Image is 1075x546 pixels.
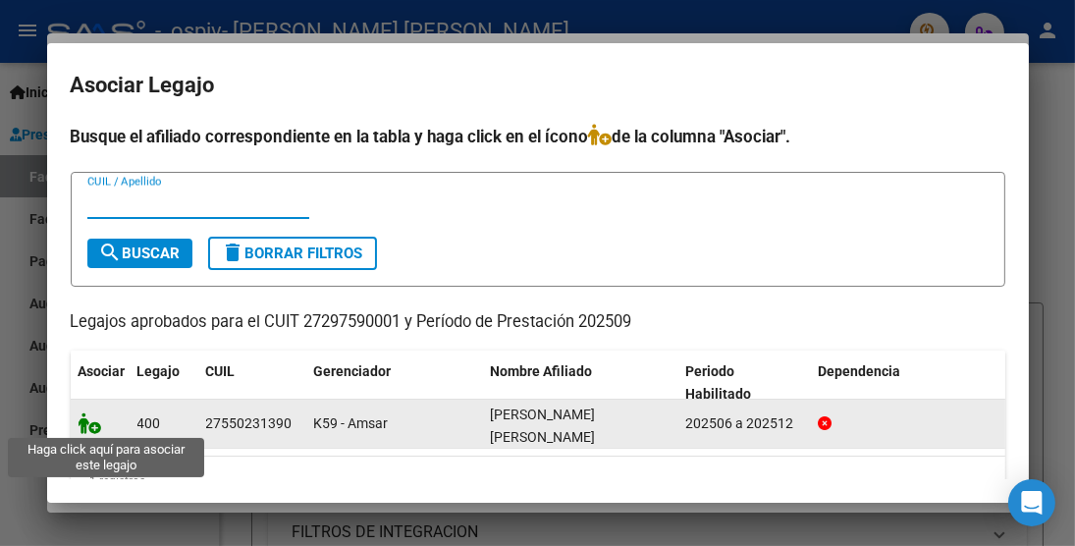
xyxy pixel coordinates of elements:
span: Periodo Habilitado [685,363,751,402]
div: 27550231390 [206,412,293,435]
span: Buscar [99,245,181,262]
div: Open Intercom Messenger [1008,479,1055,526]
span: Nombre Afiliado [491,363,593,379]
span: Gerenciador [314,363,392,379]
h4: Busque el afiliado correspondiente en la tabla y haga click en el ícono de la columna "Asociar". [71,124,1005,149]
datatable-header-cell: Nombre Afiliado [483,351,678,415]
datatable-header-cell: Periodo Habilitado [677,351,810,415]
datatable-header-cell: Legajo [130,351,198,415]
mat-icon: delete [222,241,245,264]
button: Buscar [87,239,192,268]
h2: Asociar Legajo [71,67,1005,104]
button: Borrar Filtros [208,237,377,270]
span: 400 [137,415,161,431]
datatable-header-cell: Asociar [71,351,130,415]
span: VILUMBRALES FRANCESCA AYLEN [491,407,596,445]
p: Legajos aprobados para el CUIT 27297590001 y Período de Prestación 202509 [71,310,1005,335]
div: 1 registros [71,457,1005,506]
datatable-header-cell: Gerenciador [306,351,483,415]
datatable-header-cell: CUIL [198,351,306,415]
span: Dependencia [818,363,900,379]
span: Legajo [137,363,181,379]
span: Asociar [79,363,126,379]
span: Borrar Filtros [222,245,363,262]
span: K59 - Amsar [314,415,389,431]
mat-icon: search [99,241,123,264]
div: 202506 a 202512 [685,412,802,435]
span: CUIL [206,363,236,379]
datatable-header-cell: Dependencia [810,351,1005,415]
